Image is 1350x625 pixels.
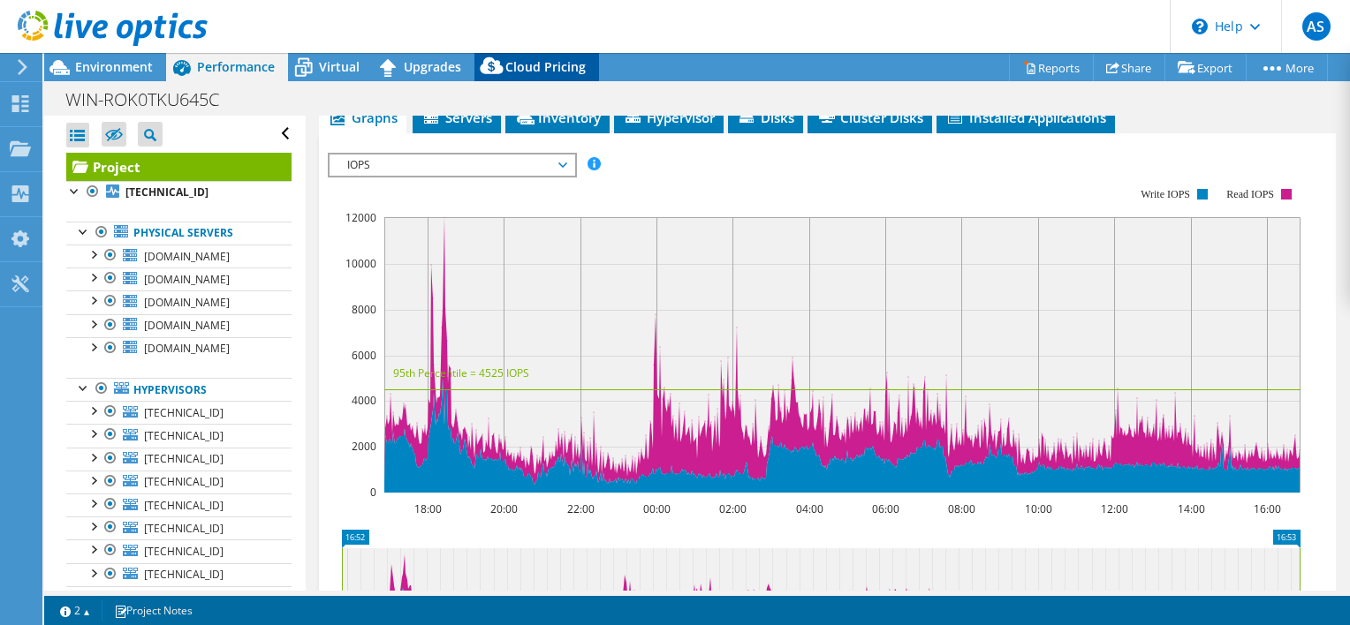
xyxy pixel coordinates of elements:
text: Write IOPS [1141,188,1190,200]
text: 20:00 [489,501,517,516]
span: Servers [421,109,492,126]
span: [TECHNICAL_ID] [144,521,224,536]
a: Share [1093,54,1165,81]
a: [DOMAIN_NAME] [66,314,292,337]
span: [DOMAIN_NAME] [144,341,230,356]
a: [TECHNICAL_ID] [66,471,292,493]
text: 4000 [352,393,376,408]
text: 10:00 [1024,501,1051,516]
span: Cloud Pricing [505,58,586,75]
text: 2000 [352,439,376,454]
span: IOPS [338,154,565,176]
a: [DOMAIN_NAME] [66,245,292,267]
span: [DOMAIN_NAME] [144,318,230,333]
text: 6000 [352,348,376,363]
a: [TECHNICAL_ID] [66,448,292,471]
text: 12000 [345,210,376,225]
span: [TECHNICAL_ID] [144,405,224,420]
a: Reports [1009,54,1094,81]
text: 8000 [352,302,376,317]
a: [TECHNICAL_ID] [66,424,292,447]
a: [TECHNICAL_ID] [66,586,292,609]
a: [DOMAIN_NAME] [66,267,292,290]
span: Performance [197,58,275,75]
span: Disks [737,109,794,126]
span: [TECHNICAL_ID] [144,544,224,559]
a: [TECHNICAL_ID] [66,516,292,539]
span: Cluster Disks [816,109,923,126]
text: 0 [370,485,376,500]
text: 10000 [345,256,376,271]
text: 12:00 [1100,501,1127,516]
text: 16:00 [1253,501,1280,516]
a: Physical Servers [66,222,292,245]
a: [TECHNICAL_ID] [66,401,292,424]
b: [TECHNICAL_ID] [125,184,209,200]
a: 2 [48,599,102,621]
span: [DOMAIN_NAME] [144,249,230,264]
span: AS [1302,12,1331,41]
span: Hypervisor [623,109,715,126]
span: [TECHNICAL_ID] [144,474,224,489]
span: [TECHNICAL_ID] [144,498,224,513]
a: [TECHNICAL_ID] [66,539,292,562]
text: 02:00 [718,501,746,516]
svg: \n [1192,19,1208,34]
a: [DOMAIN_NAME] [66,337,292,360]
text: 18:00 [413,501,441,516]
span: [DOMAIN_NAME] [144,272,230,287]
span: Virtual [319,58,360,75]
span: Installed Applications [945,109,1106,126]
span: [TECHNICAL_ID] [144,567,224,582]
text: 08:00 [947,501,975,516]
text: 06:00 [871,501,899,516]
a: [DOMAIN_NAME] [66,290,292,313]
text: Read IOPS [1226,188,1274,200]
a: [TECHNICAL_ID] [66,563,292,586]
span: Graphs [328,109,398,126]
text: 04:00 [795,501,823,516]
h1: WIN-ROK0TKU645C [57,90,246,109]
span: Environment [75,58,153,75]
span: [TECHNICAL_ID] [144,428,224,443]
span: Inventory [514,109,601,126]
a: Hypervisors [66,378,292,401]
a: Project Notes [102,599,205,621]
a: Project [66,153,292,181]
span: [DOMAIN_NAME] [144,295,230,310]
text: 22:00 [566,501,594,516]
a: More [1246,54,1328,81]
a: [TECHNICAL_ID] [66,181,292,204]
span: Upgrades [404,58,461,75]
text: 95th Percentile = 4525 IOPS [393,365,529,380]
a: [TECHNICAL_ID] [66,493,292,516]
span: [TECHNICAL_ID] [144,590,224,605]
text: 14:00 [1177,501,1204,516]
text: 00:00 [642,501,670,516]
span: [TECHNICAL_ID] [144,451,224,466]
a: Export [1164,54,1247,81]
